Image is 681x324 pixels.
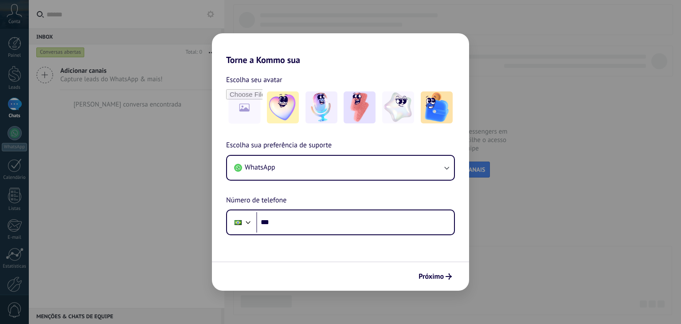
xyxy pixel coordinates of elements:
h2: Torne a Kommo sua [212,33,469,65]
span: WhatsApp [245,163,275,172]
div: Brazil: + 55 [230,213,247,232]
img: -1.jpeg [267,91,299,123]
span: Escolha sua preferência de suporte [226,140,332,151]
img: -5.jpeg [421,91,453,123]
img: -2.jpeg [305,91,337,123]
button: WhatsApp [227,156,454,180]
span: Número de telefone [226,195,286,206]
button: Próximo [415,269,456,284]
span: Próximo [419,273,444,280]
img: -3.jpeg [344,91,376,123]
span: Escolha seu avatar [226,74,282,86]
img: -4.jpeg [382,91,414,123]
